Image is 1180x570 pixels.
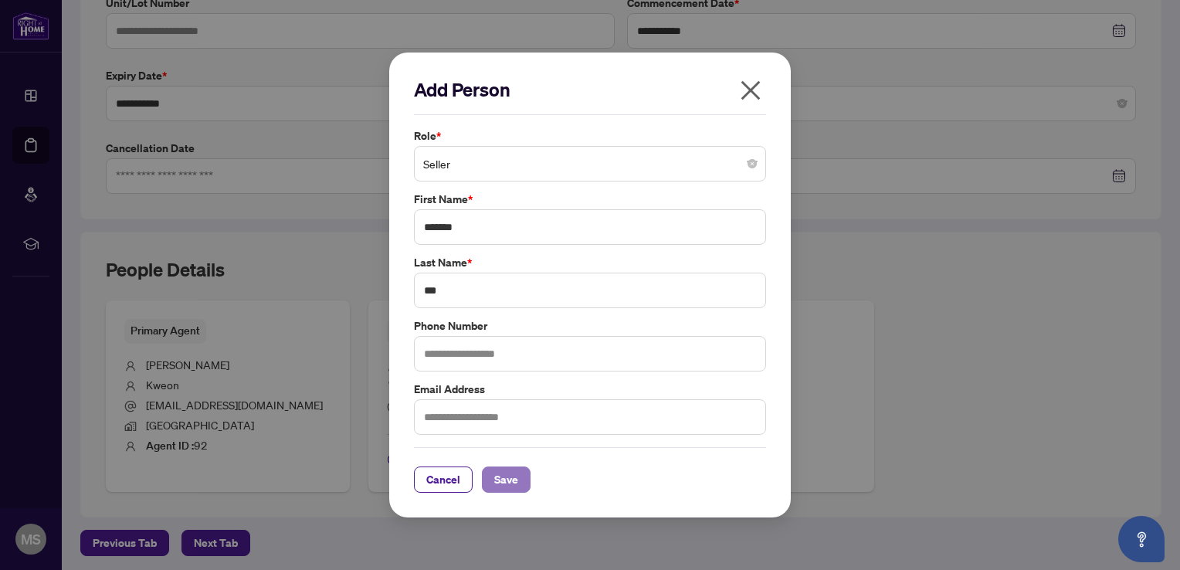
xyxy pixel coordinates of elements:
[414,317,766,334] label: Phone Number
[748,159,757,168] span: close-circle
[414,77,766,102] h2: Add Person
[414,191,766,208] label: First Name
[414,127,766,144] label: Role
[414,467,473,493] button: Cancel
[482,467,531,493] button: Save
[738,78,763,103] span: close
[414,381,766,398] label: Email Address
[426,467,460,492] span: Cancel
[414,254,766,271] label: Last Name
[423,149,757,178] span: Seller
[1118,516,1165,562] button: Open asap
[494,467,518,492] span: Save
